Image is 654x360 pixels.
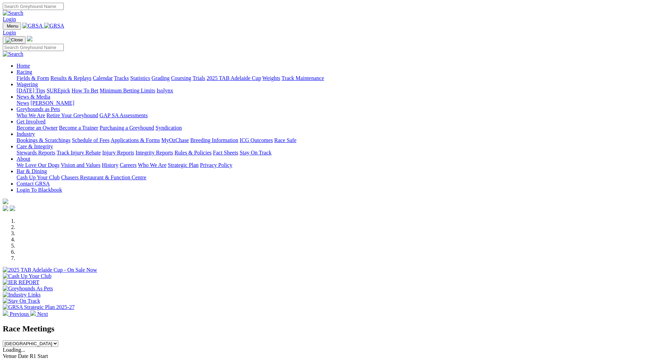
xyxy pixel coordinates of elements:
div: Industry [17,137,651,143]
a: MyOzChase [161,137,189,143]
img: GRSA [22,23,43,29]
a: Login [3,16,16,22]
a: ICG Outcomes [240,137,273,143]
span: Venue [3,353,17,359]
a: Statistics [130,75,150,81]
img: Stay On Track [3,298,40,304]
div: Bar & Dining [17,174,651,181]
a: Stewards Reports [17,150,55,156]
button: Toggle navigation [3,36,26,44]
a: Track Injury Rebate [57,150,101,156]
a: Fields & Form [17,75,49,81]
img: 2025 TAB Adelaide Cup - On Sale Now [3,267,97,273]
a: Race Safe [274,137,296,143]
a: Login [3,30,16,36]
div: Get Involved [17,125,651,131]
a: Breeding Information [190,137,238,143]
a: Next [30,311,48,317]
h2: Race Meetings [3,324,651,333]
input: Search [3,44,64,51]
a: About [17,156,30,162]
a: Become a Trainer [59,125,98,131]
a: Who We Are [17,112,45,118]
div: News & Media [17,100,651,106]
a: Rules & Policies [174,150,212,156]
a: Trials [192,75,205,81]
a: Bookings & Scratchings [17,137,70,143]
img: chevron-left-pager-white.svg [3,310,8,316]
span: Loading... [3,347,25,353]
a: Coursing [171,75,191,81]
a: Integrity Reports [135,150,173,156]
div: Greyhounds as Pets [17,112,651,119]
a: Minimum Betting Limits [100,88,155,93]
img: Search [3,51,23,57]
a: Strategic Plan [168,162,199,168]
img: chevron-right-pager-white.svg [30,310,36,316]
div: Racing [17,75,651,81]
a: Get Involved [17,119,46,124]
a: Results & Replays [50,75,91,81]
img: IER REPORT [3,279,39,286]
a: Retire Your Greyhound [47,112,98,118]
a: History [102,162,118,168]
a: How To Bet [72,88,99,93]
a: Schedule of Fees [72,137,109,143]
img: GRSA [44,23,64,29]
input: Search [3,3,64,10]
a: Weights [262,75,280,81]
div: About [17,162,651,168]
a: News & Media [17,94,50,100]
img: logo-grsa-white.png [27,36,32,41]
a: Industry [17,131,35,137]
a: Chasers Restaurant & Function Centre [61,174,146,180]
a: Cash Up Your Club [17,174,60,180]
img: Greyhounds As Pets [3,286,53,292]
a: Injury Reports [102,150,134,156]
a: Purchasing a Greyhound [100,125,154,131]
a: Home [17,63,30,69]
a: Care & Integrity [17,143,53,149]
span: Next [37,311,48,317]
a: Racing [17,69,32,75]
span: R1 Start [30,353,48,359]
a: Calendar [93,75,113,81]
span: Menu [7,23,18,29]
a: Vision and Values [61,162,100,168]
a: Stay On Track [240,150,271,156]
a: Isolynx [157,88,173,93]
a: Applications & Forms [111,137,160,143]
img: Cash Up Your Club [3,273,51,279]
img: GRSA Strategic Plan 2025-27 [3,304,74,310]
a: Who We Are [138,162,167,168]
img: facebook.svg [3,206,8,211]
img: Close [6,37,23,43]
img: Industry Links [3,292,41,298]
a: Fact Sheets [213,150,238,156]
a: Careers [120,162,137,168]
a: Greyhounds as Pets [17,106,60,112]
a: Tracks [114,75,129,81]
a: Become an Owner [17,125,58,131]
img: twitter.svg [10,206,15,211]
a: Bar & Dining [17,168,47,174]
a: Login To Blackbook [17,187,62,193]
img: logo-grsa-white.png [3,199,8,204]
a: Contact GRSA [17,181,50,187]
a: Grading [152,75,170,81]
a: Previous [3,311,30,317]
span: Date [18,353,28,359]
a: SUREpick [47,88,70,93]
a: Wagering [17,81,38,87]
img: Search [3,10,23,16]
a: GAP SA Assessments [100,112,148,118]
a: Syndication [155,125,182,131]
a: [PERSON_NAME] [30,100,74,106]
button: Toggle navigation [3,22,21,30]
a: We Love Our Dogs [17,162,59,168]
div: Care & Integrity [17,150,651,156]
a: News [17,100,29,106]
a: 2025 TAB Adelaide Cup [207,75,261,81]
a: [DATE] Tips [17,88,45,93]
a: Privacy Policy [200,162,232,168]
